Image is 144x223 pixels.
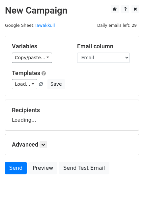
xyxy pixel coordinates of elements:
[95,23,139,28] a: Daily emails left: 29
[5,162,27,174] a: Send
[59,162,109,174] a: Send Test Email
[12,43,67,50] h5: Variables
[12,69,40,76] a: Templates
[35,23,55,28] a: Tawakkull
[12,79,37,89] a: Load...
[47,79,65,89] button: Save
[12,107,132,124] div: Loading...
[5,5,139,16] h2: New Campaign
[12,107,132,114] h5: Recipients
[5,23,55,28] small: Google Sheet:
[28,162,57,174] a: Preview
[12,53,52,63] a: Copy/paste...
[12,141,132,148] h5: Advanced
[95,22,139,29] span: Daily emails left: 29
[77,43,132,50] h5: Email column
